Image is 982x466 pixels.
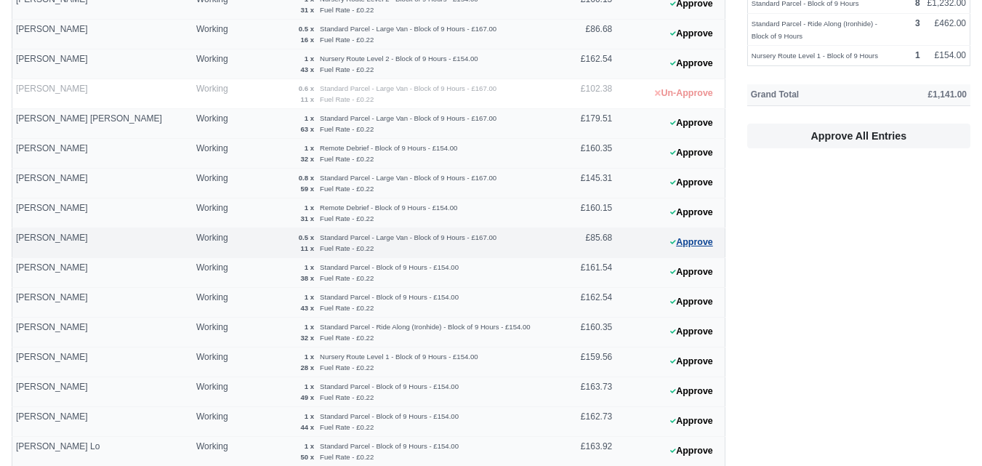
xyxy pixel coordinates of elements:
small: Standard Parcel - Block of 9 Hours - £154.00 [320,382,459,390]
td: £86.68 [550,20,616,49]
small: Standard Parcel - Block of 9 Hours - £154.00 [320,442,459,450]
strong: 1 [915,50,920,60]
small: Standard Parcel - Large Van - Block of 9 Hours - £167.00 [320,84,496,92]
td: £162.73 [550,407,616,437]
small: Standard Parcel - Ride Along (Ironhide) - Block of 9 Hours - £154.00 [320,323,531,331]
small: Fuel Rate - £0.22 [320,423,374,431]
strong: 11 x [300,95,314,103]
button: Approve [662,411,721,432]
td: Working [193,79,238,109]
strong: 43 x [300,65,314,73]
td: Working [193,377,238,407]
td: [PERSON_NAME] [12,49,193,79]
strong: 31 x [300,6,314,14]
small: Remote Debrief - Block of 9 Hours - £154.00 [320,204,457,212]
td: £145.31 [550,169,616,198]
small: Fuel Rate - £0.22 [320,304,374,312]
small: Fuel Rate - £0.22 [320,453,374,461]
td: Working [193,258,238,288]
iframe: Chat Widget [909,396,982,466]
strong: 1 x [305,353,314,361]
strong: 1 x [305,382,314,390]
small: Fuel Rate - £0.22 [320,363,374,371]
strong: 32 x [300,155,314,163]
small: Standard Parcel - Block of 9 Hours - £154.00 [320,412,459,420]
strong: 3 [915,18,920,28]
strong: 43 x [300,304,314,312]
small: Fuel Rate - £0.22 [320,214,374,222]
button: Approve [662,292,721,313]
small: Fuel Rate - £0.22 [320,393,374,401]
small: Nursery Route Level 2 - Block of 9 Hours - £154.00 [320,55,478,63]
strong: 1 x [305,55,314,63]
td: [PERSON_NAME] [12,348,193,377]
strong: 1 x [305,293,314,301]
td: Working [193,348,238,377]
small: Fuel Rate - £0.22 [320,65,374,73]
td: £154.00 [924,46,970,66]
button: Approve [662,53,721,74]
small: Nursery Route Level 1 - Block of 9 Hours - £154.00 [320,353,478,361]
button: Approve [662,232,721,253]
button: Approve All Entries [747,124,970,148]
strong: 11 x [300,244,314,252]
td: £102.38 [550,79,616,109]
td: Working [193,139,238,169]
strong: 1 x [305,263,314,271]
strong: 1 x [305,412,314,420]
strong: 1 x [305,114,314,122]
td: £161.54 [550,258,616,288]
button: Approve [662,262,721,283]
small: Standard Parcel - Large Van - Block of 9 Hours - £167.00 [320,233,496,241]
button: Approve [662,441,721,462]
button: Un-Approve [647,83,720,104]
td: £160.35 [550,139,616,169]
button: Approve [662,113,721,134]
strong: 50 x [300,453,314,461]
strong: 44 x [300,423,314,431]
td: [PERSON_NAME] [12,288,193,318]
td: [PERSON_NAME] [12,228,193,258]
th: Grand Total [747,84,869,106]
small: Fuel Rate - £0.22 [320,185,374,193]
td: [PERSON_NAME] [12,20,193,49]
strong: 32 x [300,334,314,342]
td: Working [193,20,238,49]
td: Working [193,228,238,258]
strong: 1 x [305,204,314,212]
small: Fuel Rate - £0.22 [320,274,374,282]
td: Working [193,288,238,318]
small: Standard Parcel - Block of 9 Hours - £154.00 [320,263,459,271]
strong: 38 x [300,274,314,282]
td: Working [193,198,238,228]
strong: 0.5 x [299,233,314,241]
td: Working [193,49,238,79]
td: [PERSON_NAME] [12,169,193,198]
td: £179.51 [550,109,616,139]
td: Working [193,318,238,348]
td: [PERSON_NAME] [12,258,193,288]
button: Approve [662,321,721,342]
button: Approve [662,381,721,402]
strong: 31 x [300,214,314,222]
th: £1,141.00 [869,84,970,106]
small: Standard Parcel - Large Van - Block of 9 Hours - £167.00 [320,114,496,122]
td: [PERSON_NAME] [12,79,193,109]
td: Working [193,109,238,139]
small: Standard Parcel - Block of 9 Hours - £154.00 [320,293,459,301]
button: Approve [662,23,721,44]
td: [PERSON_NAME] [12,318,193,348]
td: £85.68 [550,228,616,258]
strong: 63 x [300,125,314,133]
td: £162.54 [550,49,616,79]
strong: 16 x [300,36,314,44]
strong: 28 x [300,363,314,371]
td: [PERSON_NAME] [12,407,193,437]
small: Remote Debrief - Block of 9 Hours - £154.00 [320,144,457,152]
td: £159.56 [550,348,616,377]
td: [PERSON_NAME] [12,139,193,169]
td: Working [193,169,238,198]
small: Standard Parcel - Ride Along (Ironhide) - Block of 9 Hours [752,20,877,40]
strong: 1 x [305,323,314,331]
